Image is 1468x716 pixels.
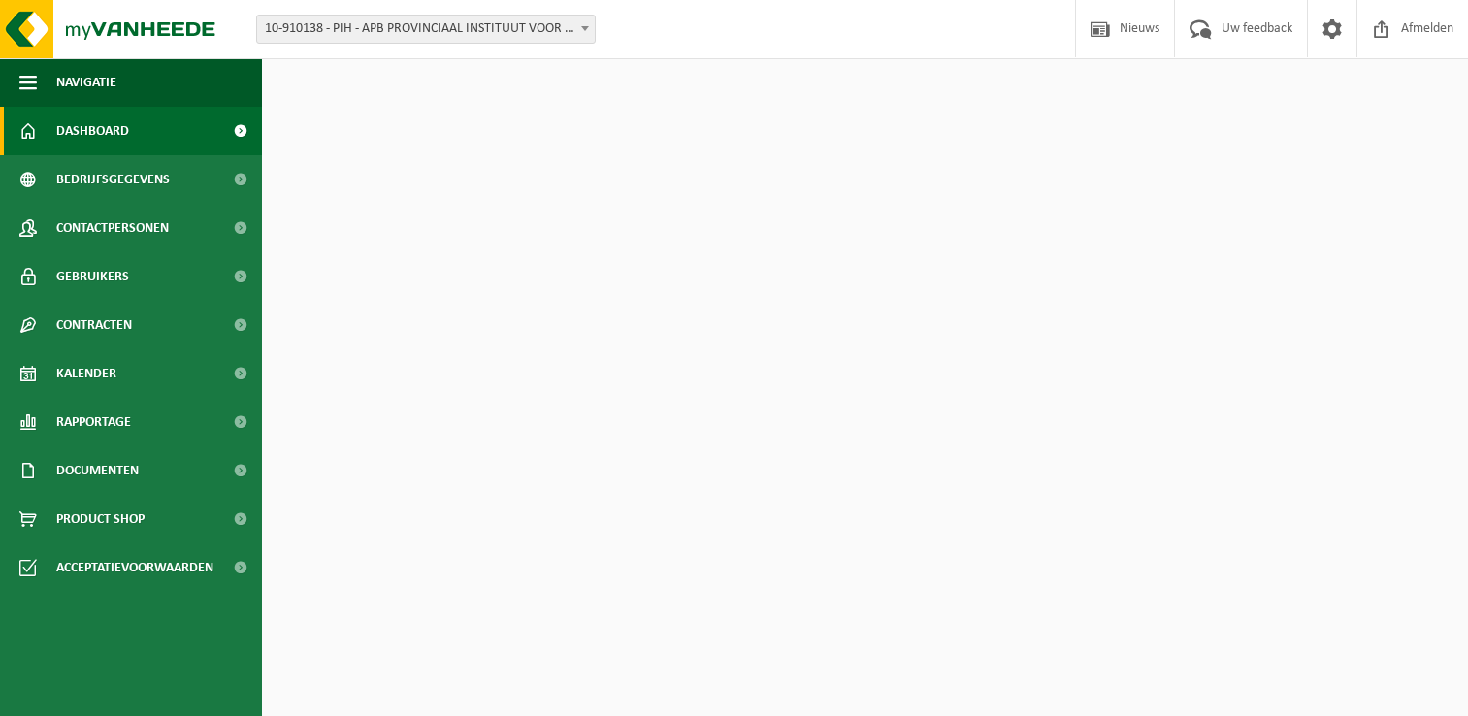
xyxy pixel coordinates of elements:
span: 10-910138 - PIH - APB PROVINCIAAL INSTITUUT VOOR HYGIENE - ANTWERPEN [257,16,595,43]
span: Gebruikers [56,252,129,301]
span: Navigatie [56,58,116,107]
span: Contactpersonen [56,204,169,252]
span: 10-910138 - PIH - APB PROVINCIAAL INSTITUUT VOOR HYGIENE - ANTWERPEN [256,15,596,44]
span: Bedrijfsgegevens [56,155,170,204]
span: Product Shop [56,495,145,543]
span: Contracten [56,301,132,349]
span: Kalender [56,349,116,398]
span: Dashboard [56,107,129,155]
span: Acceptatievoorwaarden [56,543,213,592]
span: Rapportage [56,398,131,446]
span: Documenten [56,446,139,495]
